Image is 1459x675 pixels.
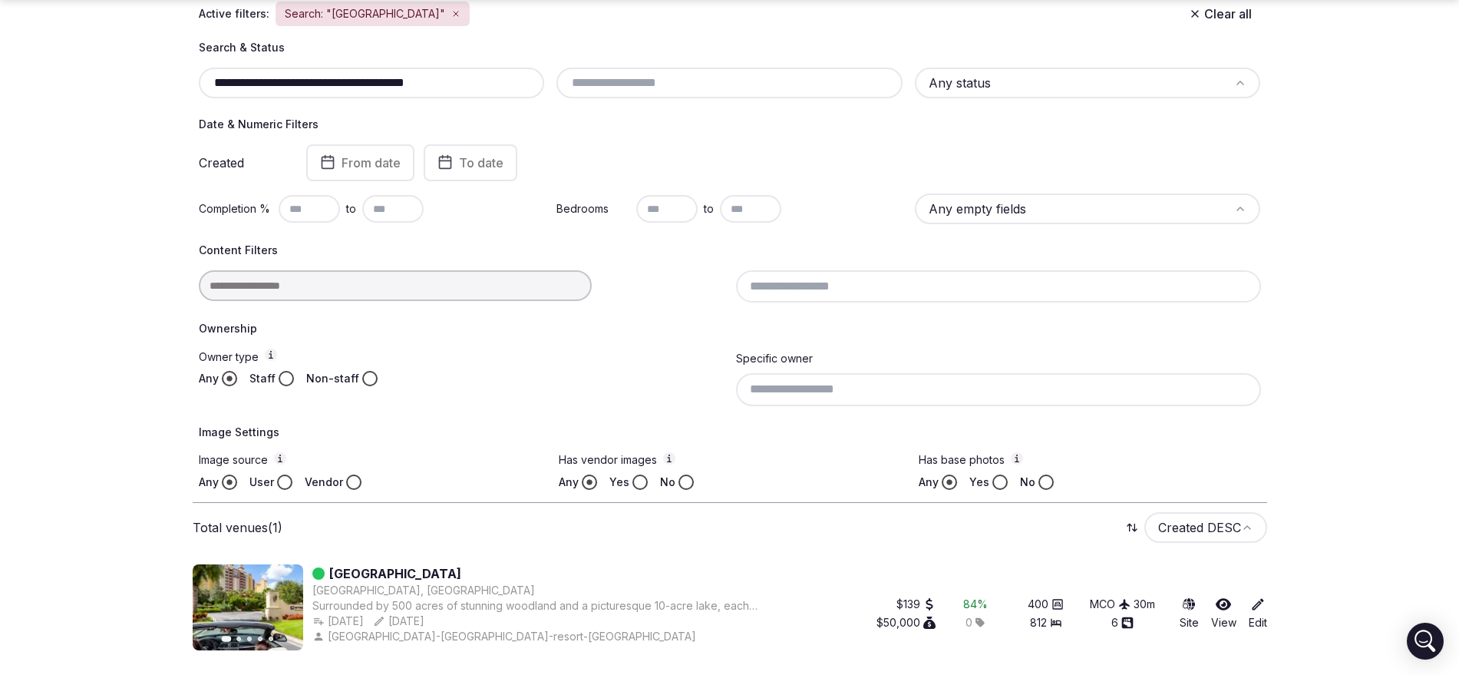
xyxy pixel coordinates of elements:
div: 30 m [1134,597,1155,612]
button: 812 [1030,615,1062,630]
button: [DATE] [373,614,424,629]
h4: Image Settings [199,425,1261,440]
button: 6 [1111,615,1134,630]
label: Any [199,475,219,490]
a: [GEOGRAPHIC_DATA] [329,564,461,583]
label: Yes [609,475,629,490]
a: Edit [1249,597,1267,630]
label: Any [199,371,219,386]
h4: Date & Numeric Filters [199,117,1261,132]
button: Has base photos [1011,452,1023,465]
button: Image source [274,452,286,465]
div: Open Intercom Messenger [1407,623,1444,660]
label: Specific owner [736,352,813,365]
label: Vendor [305,475,343,490]
span: 400 [1028,597,1048,612]
button: $50,000 [876,615,936,630]
label: Image source [199,452,540,468]
button: Go to slide 4 [258,637,262,641]
button: Go to slide 2 [236,637,241,641]
div: Surrounded by 500 acres of stunning woodland and a picturesque 10-acre lake, each of our spectacu... [312,598,761,614]
h4: Ownership [199,321,1261,336]
span: From date [342,155,401,170]
button: To date [424,144,517,181]
label: Yes [969,475,989,490]
label: No [1020,475,1035,490]
h4: Content Filters [199,243,1261,258]
button: Go to slide 1 [221,636,231,642]
button: Has vendor images [663,452,675,465]
a: View [1211,597,1236,630]
label: Owner type [199,349,724,365]
span: 812 [1030,615,1047,630]
button: 84% [963,597,988,612]
a: Site [1180,597,1199,630]
img: Featured image for Wyndham Grand Orlando Resort Bonnet Creek [193,564,303,650]
button: Owner type [265,349,277,361]
button: Go to slide 3 [247,637,252,641]
label: Has vendor images [559,452,900,468]
button: 30m [1134,597,1155,612]
label: No [660,475,675,490]
span: To date [459,155,503,170]
label: Staff [249,371,276,386]
button: [GEOGRAPHIC_DATA], [GEOGRAPHIC_DATA] [312,583,535,598]
label: Completion % [199,201,272,217]
label: User [249,475,274,490]
span: to [704,201,714,217]
button: 400 [1028,597,1064,612]
label: Has base photos [919,452,1260,468]
label: Any [559,475,579,490]
span: 0 [966,615,972,630]
p: Total venues (1) [193,519,282,536]
label: Bedrooms [556,201,630,217]
button: $139 [896,597,936,612]
label: Any [919,475,939,490]
button: MCO [1090,597,1131,612]
button: [DATE] [312,614,364,629]
div: 84 % [963,597,988,612]
button: Go to slide 5 [269,637,273,641]
h4: Search & Status [199,40,1261,55]
button: [GEOGRAPHIC_DATA]-[GEOGRAPHIC_DATA]-resort-[GEOGRAPHIC_DATA] [312,629,699,644]
label: Created [199,157,285,169]
button: From date [306,144,414,181]
label: Non-staff [306,371,359,386]
span: to [346,201,356,217]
